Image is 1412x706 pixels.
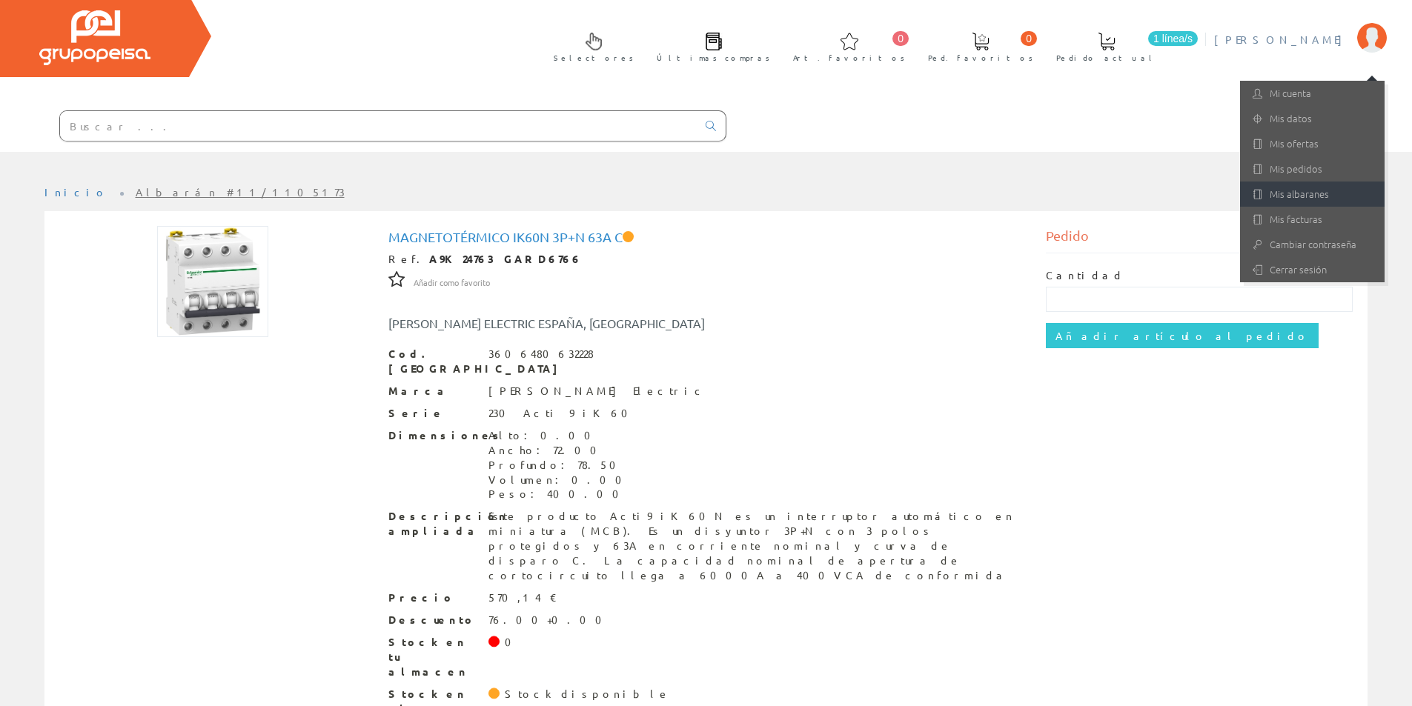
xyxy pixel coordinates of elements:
[793,50,905,65] span: Art. favoritos
[388,406,477,421] span: Serie
[377,315,761,332] div: [PERSON_NAME] ELECTRIC ESPAÑA, [GEOGRAPHIC_DATA]
[388,613,477,627] span: Descuento
[388,384,477,399] span: Marca
[488,613,611,627] div: 76.00+0.00
[157,226,268,337] img: Foto artículo Magnetotérmico iK60N 3P+N 63A C (150x150)
[505,687,670,702] div: Stock disponible
[488,458,631,473] div: Profundo: 78.50
[429,252,582,265] strong: A9K24763 GARD6766
[1240,156,1385,182] a: Mis pedidos
[1240,257,1385,282] a: Cerrar sesión
[488,473,631,487] div: Volumen: 0.00
[60,111,697,141] input: Buscar ...
[1046,226,1353,253] div: Pedido
[1240,207,1385,232] a: Mis facturas
[1046,323,1319,348] input: Añadir artículo al pedido
[539,20,641,71] a: Selectores
[488,347,594,362] div: 3606480632228
[1240,182,1385,207] a: Mis albaranes
[488,428,631,443] div: Alto: 0.00
[1240,106,1385,131] a: Mis datos
[136,185,345,199] a: Albarán #11/1105173
[928,50,1033,65] span: Ped. favoritos
[892,31,909,46] span: 0
[488,443,631,458] div: Ancho: 72.00
[488,590,557,605] div: 570,14 €
[642,20,778,71] a: Últimas compras
[1046,268,1124,283] label: Cantidad
[388,428,477,443] span: Dimensiones
[488,406,637,421] div: 230 Acti 9 iK60
[1214,20,1387,34] a: [PERSON_NAME]
[1240,81,1385,106] a: Mi cuenta
[388,347,477,376] span: Cod. [GEOGRAPHIC_DATA]
[1240,131,1385,156] a: Mis ofertas
[554,50,634,65] span: Selectores
[1041,20,1201,71] a: 1 línea/s Pedido actual
[1240,232,1385,257] a: Cambiar contraseña
[505,635,520,650] div: 0
[388,635,477,679] span: Stock en tu almacen
[414,275,490,288] a: Añadir como favorito
[1056,50,1157,65] span: Pedido actual
[388,230,1024,244] h1: Magnetotérmico iK60N 3P+N 63A C
[488,509,1024,583] div: Este producto Acti9 iK60N es un interruptor automático en miniatura (MCB). Es un disyuntor 3P+N c...
[39,10,150,65] img: Grupo Peisa
[657,50,770,65] span: Últimas compras
[1148,31,1198,46] span: 1 línea/s
[1214,32,1350,47] span: [PERSON_NAME]
[44,185,107,199] a: Inicio
[388,590,477,605] span: Precio
[488,487,631,502] div: Peso: 400.00
[488,384,706,399] div: [PERSON_NAME] Electric
[1021,31,1037,46] span: 0
[414,277,490,289] span: Añadir como favorito
[388,509,477,539] span: Descripción ampliada
[388,252,1024,267] div: Ref.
